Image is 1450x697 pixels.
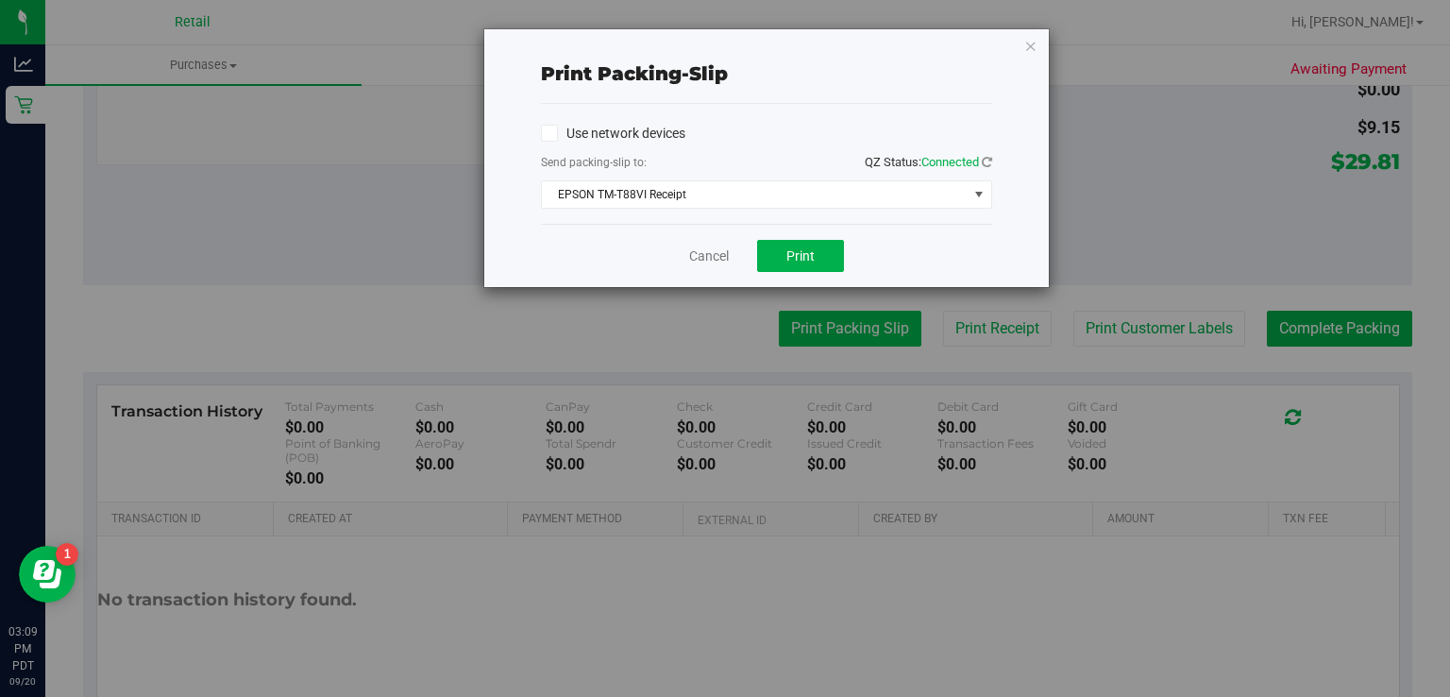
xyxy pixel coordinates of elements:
label: Use network devices [541,124,685,144]
span: select [967,181,990,208]
span: Print [786,248,815,263]
iframe: Resource center unread badge [56,543,78,566]
a: Cancel [689,246,729,266]
button: Print [757,240,844,272]
span: EPSON TM-T88VI Receipt [542,181,968,208]
iframe: Resource center [19,546,76,603]
label: Send packing-slip to: [541,154,647,171]
span: Print packing-slip [541,62,728,85]
span: QZ Status: [865,155,992,169]
span: Connected [921,155,979,169]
